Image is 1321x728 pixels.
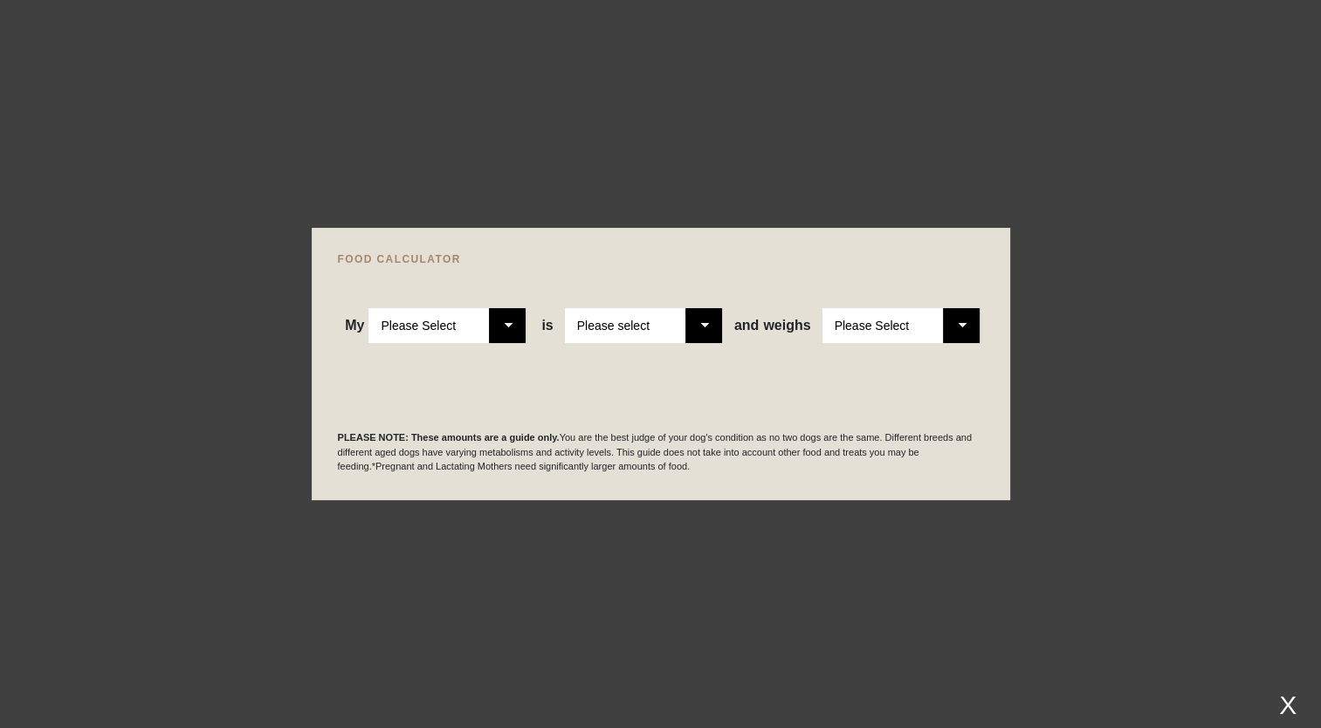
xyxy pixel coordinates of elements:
[338,430,984,474] p: You are the best judge of your dog's condition as no two dogs are the same. Different breeds and ...
[541,318,553,333] span: is
[734,318,763,333] span: and
[338,432,560,443] b: PLEASE NOTE: These amounts are a guide only.
[338,254,984,264] h4: FOOD CALCULATOR
[734,318,811,333] span: weighs
[345,318,364,333] span: My
[1272,690,1304,719] div: X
